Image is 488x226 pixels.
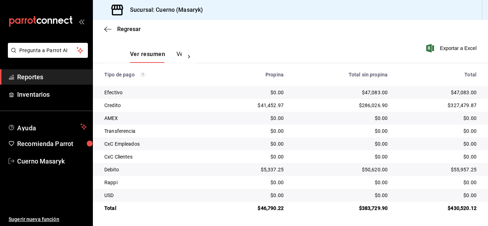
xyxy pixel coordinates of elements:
[104,179,207,186] div: Rappi
[9,216,87,223] span: Sugerir nueva función
[399,127,477,135] div: $0.00
[104,192,207,199] div: USD
[399,166,477,173] div: $55,957.25
[295,72,388,77] div: Total sin propina
[5,52,88,59] a: Pregunta a Parrot AI
[130,51,182,63] div: navigation tabs
[218,153,284,160] div: $0.00
[218,115,284,122] div: $0.00
[17,122,78,131] span: Ayuda
[295,102,388,109] div: $286,026.90
[399,140,477,147] div: $0.00
[218,140,284,147] div: $0.00
[104,89,207,96] div: Efectivo
[218,127,284,135] div: $0.00
[218,166,284,173] div: $5,337.25
[104,205,207,212] div: Total
[218,179,284,186] div: $0.00
[399,205,477,212] div: $430,520.12
[17,156,87,166] span: Cuerno Masaryk
[104,166,207,173] div: Debito
[17,139,87,149] span: Recomienda Parrot
[104,72,207,77] div: Tipo de pago
[399,89,477,96] div: $47,083.00
[104,127,207,135] div: Transferencia
[295,166,388,173] div: $50,620.00
[104,140,207,147] div: CxC Empleados
[295,127,388,135] div: $0.00
[140,72,145,77] svg: Los pagos realizados con Pay y otras terminales son montos brutos.
[8,43,88,58] button: Pregunta a Parrot AI
[295,205,388,212] div: $383,729.90
[399,115,477,122] div: $0.00
[218,205,284,212] div: $46,790.22
[218,102,284,109] div: $41,452.97
[399,72,477,77] div: Total
[295,89,388,96] div: $47,083.00
[399,102,477,109] div: $327,479.87
[428,44,477,52] button: Exportar a Excel
[104,26,141,32] button: Regresar
[295,153,388,160] div: $0.00
[19,47,77,54] span: Pregunta a Parrot AI
[295,179,388,186] div: $0.00
[79,19,84,24] button: open_drawer_menu
[399,153,477,160] div: $0.00
[17,72,87,82] span: Reportes
[295,192,388,199] div: $0.00
[124,6,203,14] h3: Sucursal: Cuerno (Masaryk)
[17,90,87,99] span: Inventarios
[104,115,207,122] div: AMEX
[295,140,388,147] div: $0.00
[218,89,284,96] div: $0.00
[117,26,141,32] span: Regresar
[218,192,284,199] div: $0.00
[104,102,207,109] div: Credito
[218,72,284,77] div: Propina
[399,192,477,199] div: $0.00
[295,115,388,122] div: $0.00
[176,51,203,63] button: Ver pagos
[130,51,165,63] button: Ver resumen
[399,179,477,186] div: $0.00
[104,153,207,160] div: CxC Clientes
